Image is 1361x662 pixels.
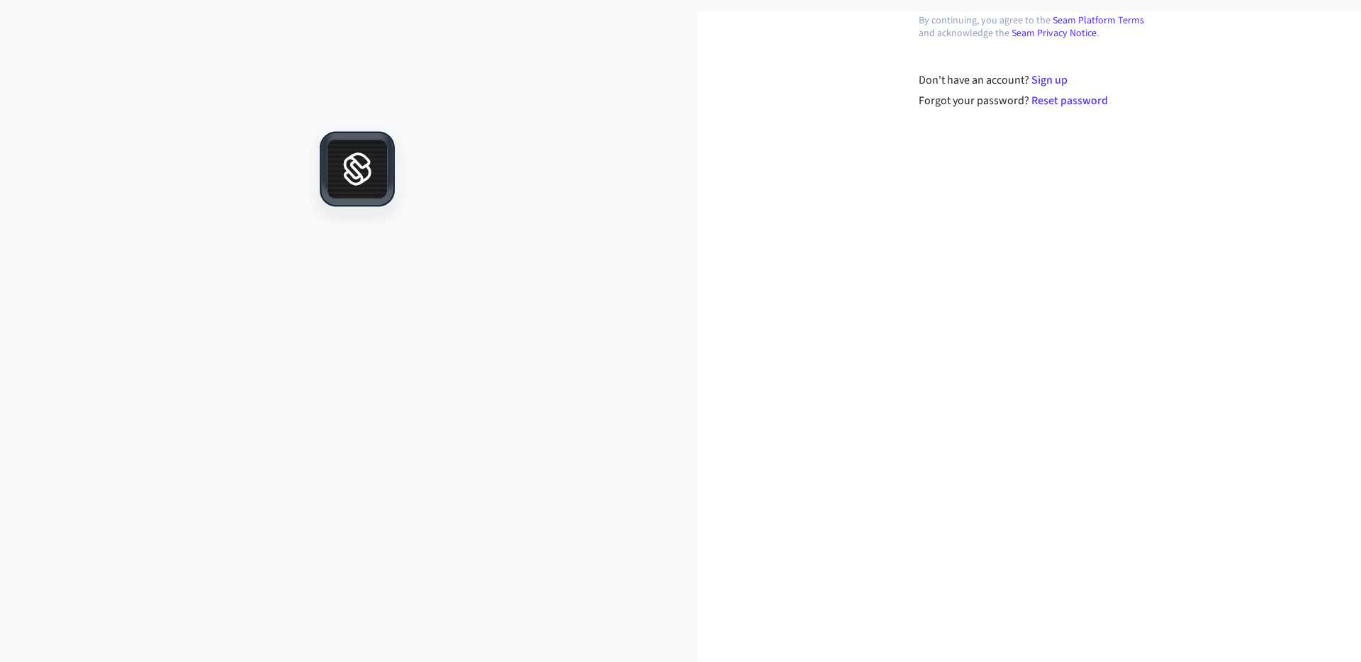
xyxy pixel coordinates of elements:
[1012,26,1097,40] a: Seam Privacy Notice
[1031,93,1108,108] a: Reset password
[919,14,1157,40] p: By continuing, you agree to the and acknowledge the .
[919,72,1158,89] div: Don't have an account?
[919,92,1158,109] div: Forgot your password?
[1053,13,1144,28] a: Seam Platform Terms
[1031,72,1068,88] a: Sign up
